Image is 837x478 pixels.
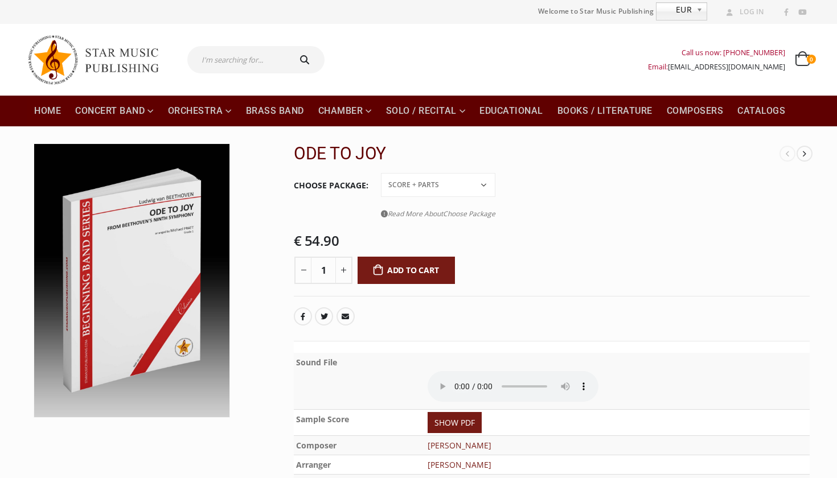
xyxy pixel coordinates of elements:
button: + [335,257,352,284]
a: Facebook [294,307,312,325]
a: Log In [722,5,764,19]
span: Choose Package [443,209,495,219]
a: Orchestra [161,96,239,126]
input: Product quantity [311,257,336,284]
a: Email [337,307,355,325]
a: Composers [660,96,731,126]
th: Sample Score [294,409,425,435]
img: Star Music Publishing [27,30,170,90]
a: Read More AboutChoose Package [381,207,495,221]
a: [PERSON_NAME] [428,440,491,451]
a: Brass Band [239,96,311,126]
span: EUR [657,3,692,17]
div: Call us now: [PHONE_NUMBER] [648,46,785,60]
span: Welcome to Star Music Publishing [538,3,654,20]
a: [EMAIL_ADDRESS][DOMAIN_NAME] [668,62,785,72]
b: Sound File [296,357,337,368]
bdi: 54.90 [294,231,339,250]
b: Composer [296,440,337,451]
span: 0 [807,55,816,64]
input: I'm searching for... [187,46,288,73]
a: Solo / Recital [379,96,473,126]
a: Twitter [315,307,333,325]
h2: ODE TO JOY [294,143,780,164]
a: Catalogs [731,96,792,126]
a: Home [27,96,68,126]
div: Email: [648,60,785,74]
a: Facebook [779,5,794,20]
label: Choose Package [294,174,368,197]
a: Youtube [795,5,810,20]
img: SMP-10-0001 3D [34,144,229,417]
a: Educational [473,96,550,126]
a: Concert Band [68,96,161,126]
a: Books / Literature [551,96,659,126]
button: Add to cart [358,257,455,284]
a: [PERSON_NAME] [428,459,491,470]
b: Arranger [296,459,331,470]
span: € [294,231,302,250]
a: Chamber [311,96,379,126]
a: SHOW PDF [428,412,482,433]
button: - [294,257,311,284]
button: Search [288,46,325,73]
